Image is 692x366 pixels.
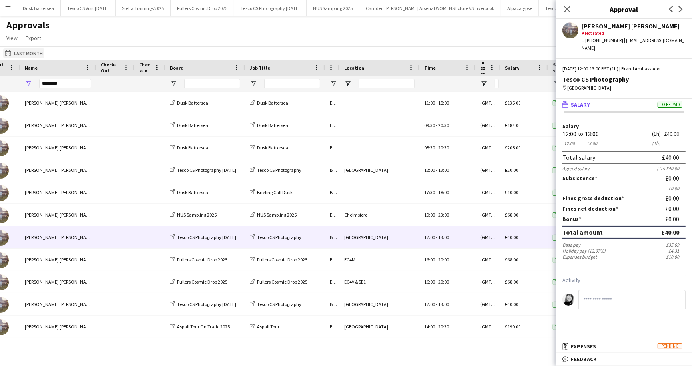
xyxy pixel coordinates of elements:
[665,195,686,202] div: £0.00
[475,249,500,271] div: (GMT/BST) [GEOGRAPHIC_DATA]
[424,301,435,307] span: 12:00
[505,234,518,240] span: £40.00
[438,234,449,240] span: 13:00
[170,301,236,307] a: Tesco CS Photography [DATE]
[562,65,686,72] div: [DATE] 12:00-13:00 BST (1h) | Brand Ambassador
[20,114,96,136] div: [PERSON_NAME] [PERSON_NAME]
[661,228,679,236] div: £40.00
[438,189,449,195] span: 18:00
[553,302,578,308] span: To be paid
[436,257,437,263] span: -
[436,234,437,240] span: -
[553,145,578,151] span: To be paid
[325,114,339,136] div: Event Manager
[39,79,91,88] input: Name Filter Input
[20,316,96,338] div: [PERSON_NAME] [PERSON_NAME]
[325,204,339,226] div: Event Manager
[307,0,359,16] button: NUS Sampling 2025
[20,271,96,293] div: [PERSON_NAME] [PERSON_NAME]
[170,212,217,218] a: NUS Sampling 2025
[562,140,576,146] div: 12:00
[475,159,500,181] div: (GMT/BST) [GEOGRAPHIC_DATA]
[424,189,435,195] span: 17:30
[436,324,437,330] span: -
[25,65,38,71] span: Name
[170,279,227,285] a: Fullers Cosmic Drop 2025
[505,189,518,195] span: £10.00
[475,204,500,226] div: (GMT/BST) [GEOGRAPHIC_DATA]
[22,33,44,43] a: Export
[20,226,96,248] div: [PERSON_NAME] [PERSON_NAME]
[553,167,578,173] span: To be paid
[257,212,297,218] span: NUS Sampling 2025
[20,137,96,159] div: [PERSON_NAME] [PERSON_NAME]
[170,324,230,330] a: Aspall Tour On Trade 2025
[339,271,419,293] div: EC4V & SE1
[562,165,590,171] div: Agreed salary
[436,122,437,128] span: -
[177,301,236,307] span: Tesco CS Photography [DATE]
[330,80,337,87] button: Open Filter Menu
[339,204,419,226] div: Chelmsford
[475,181,500,203] div: (GMT/BST) [GEOGRAPHIC_DATA]
[666,242,686,248] div: £35.69
[325,92,339,114] div: Event Manager
[250,80,257,87] button: Open Filter Menu
[424,257,435,263] span: 16:00
[562,205,618,212] label: Fines net deduction
[257,324,279,330] span: Aspall Tour
[480,80,487,87] button: Open Filter Menu
[571,343,596,350] span: Expenses
[184,79,240,88] input: Board Filter Input
[250,324,279,330] a: Aspall Tour
[436,189,437,195] span: -
[257,167,301,173] span: Tesco CS Photography
[562,215,581,223] label: Bonus
[666,254,686,260] div: £10.00
[562,84,686,91] div: [GEOGRAPHIC_DATA]
[424,100,435,106] span: 11:00
[177,167,236,173] span: Tesco CS Photography [DATE]
[344,65,364,71] span: Location
[562,123,686,129] label: Salary
[562,185,686,191] div: £0.00
[424,324,435,330] span: 14:00
[556,111,692,322] div: SalaryTo be paid
[582,30,686,37] div: Not rated
[553,279,578,285] span: To be paid
[424,167,435,173] span: 12:00
[339,249,419,271] div: EC4M
[553,235,578,241] span: To be paid
[171,0,234,16] button: Fullers Cosmic Drop 2025
[170,189,208,195] a: Dusk Battersea
[339,316,419,338] div: [GEOGRAPHIC_DATA]
[562,131,576,137] div: 12:00
[438,257,449,263] span: 20:00
[438,122,449,128] span: 20:30
[553,123,578,129] span: To be paid
[553,212,578,218] span: To be paid
[438,279,449,285] span: 20:00
[553,324,578,330] span: To be paid
[562,248,606,254] div: Holiday pay (12.07%)
[553,80,560,87] button: Open Filter Menu
[436,145,437,151] span: -
[177,122,208,128] span: Dusk Battersea
[250,212,297,218] a: NUS Sampling 2025
[556,99,692,111] mat-expansion-panel-header: SalaryTo be paid
[578,131,583,137] div: to
[424,279,435,285] span: 16:00
[553,62,582,74] span: Salary status
[257,279,307,285] span: Fullers Cosmic Drop 2025
[170,65,184,71] span: Board
[250,301,301,307] a: Tesco CS Photography
[250,234,301,240] a: Tesco CS Photography
[25,80,32,87] button: Open Filter Menu
[3,48,44,58] button: Last Month
[436,100,437,106] span: -
[424,234,435,240] span: 12:00
[505,257,518,263] span: £68.00
[20,249,96,271] div: [PERSON_NAME] [PERSON_NAME]
[359,79,415,88] input: Location Filter Input
[339,159,419,181] div: [GEOGRAPHIC_DATA]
